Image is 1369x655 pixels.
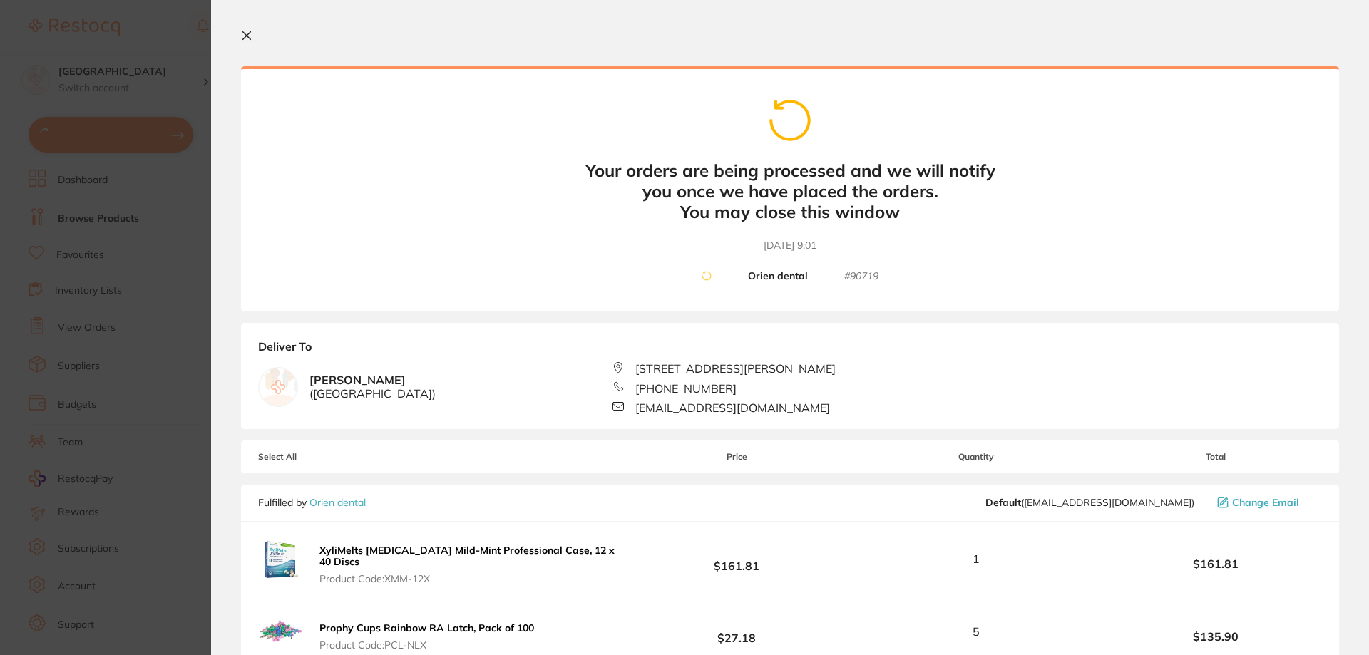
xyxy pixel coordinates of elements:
[748,270,808,283] b: Orien dental
[635,362,836,375] span: [STREET_ADDRESS][PERSON_NAME]
[319,573,626,584] span: Product Code: XMM-12X
[1109,452,1322,462] span: Total
[635,382,737,395] span: [PHONE_NUMBER]
[985,497,1194,508] span: sales@orien.com.au
[1109,557,1322,570] b: $161.81
[309,496,366,509] a: Orien dental
[309,373,436,400] b: [PERSON_NAME]
[699,269,713,283] img: cart-spinner.png
[576,160,1004,222] b: Your orders are being processed and we will notify you once we have placed the orders. You may cl...
[319,544,615,568] b: XyliMelts [MEDICAL_DATA] Mild-Mint Professional Case, 12 x 40 Discs
[635,401,830,414] span: [EMAIL_ADDRESS][DOMAIN_NAME]
[973,552,980,565] span: 1
[1109,630,1322,643] b: $135.90
[630,452,843,462] span: Price
[764,239,816,253] time: [DATE] 9:01
[319,622,534,634] b: Prophy Cups Rainbow RA Latch, Pack of 100
[258,609,304,654] img: c2o3ZXE0eg
[1232,497,1299,508] span: Change Email
[319,639,534,651] span: Product Code: PCL-NLX
[309,387,436,400] span: ( [GEOGRAPHIC_DATA] )
[973,625,980,638] span: 5
[985,496,1021,509] b: Default
[258,340,1322,361] b: Deliver To
[759,89,821,151] img: cart-spinner.png
[258,537,304,582] img: NG5hOG5vaw
[258,452,401,462] span: Select All
[315,544,630,585] button: XyliMelts [MEDICAL_DATA] Mild-Mint Professional Case, 12 x 40 Discs Product Code:XMM-12X
[844,270,878,283] small: # 90719
[630,618,843,644] b: $27.18
[630,546,843,572] b: $161.81
[259,368,297,406] img: empty.jpg
[1213,496,1322,509] button: Change Email
[258,497,366,508] p: Fulfilled by
[844,452,1109,462] span: Quantity
[315,622,538,651] button: Prophy Cups Rainbow RA Latch, Pack of 100 Product Code:PCL-NLX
